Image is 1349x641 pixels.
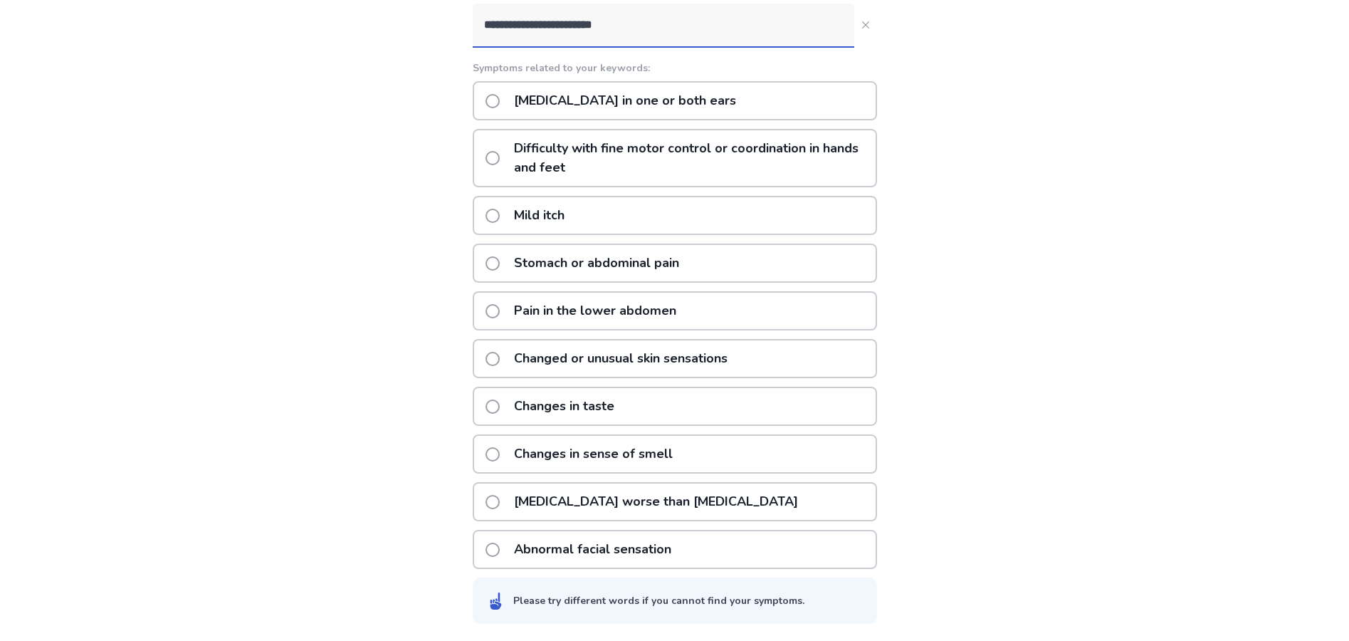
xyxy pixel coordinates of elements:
p: Pain in the lower abdomen [505,293,685,329]
p: Changes in sense of smell [505,436,681,472]
p: Difficulty with fine motor control or coordination in hands and feet [505,130,876,186]
p: [MEDICAL_DATA] worse than [MEDICAL_DATA] [505,484,807,520]
p: Changed or unusual skin sensations [505,340,736,377]
input: Close [473,4,854,46]
p: Mild itch [505,197,573,234]
p: Changes in taste [505,388,623,424]
p: [MEDICAL_DATA] in one or both ears [505,83,745,119]
p: Abnormal facial sensation [505,531,680,568]
div: Please try different words if you cannot find your symptoms. [513,593,804,608]
p: Stomach or abdominal pain [505,245,688,281]
p: Symptoms related to your keywords: [473,61,877,75]
button: Close [854,14,877,36]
